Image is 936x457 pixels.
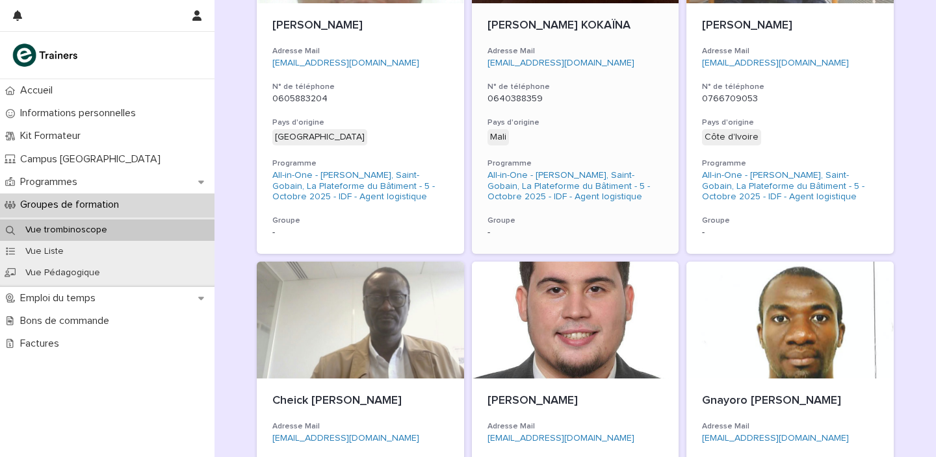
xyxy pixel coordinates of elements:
p: [PERSON_NAME] [487,394,664,408]
div: Côte d'Ivoire [702,129,761,145]
p: Groupes de formation [15,199,129,211]
h3: N° de téléphone [272,82,448,92]
h3: Groupe [487,216,664,226]
h3: Groupe [272,216,448,226]
a: All-in-One - [PERSON_NAME], Saint-Gobain, La Plateforme du Bâtiment - 5 - Octobre 2025 - IDF - Ag... [487,170,664,203]
p: - [272,227,448,238]
div: [GEOGRAPHIC_DATA] [272,129,367,145]
p: Vue Liste [15,246,74,257]
p: Vue Pédagogique [15,267,110,278]
a: [EMAIL_ADDRESS][DOMAIN_NAME] [487,434,634,443]
a: All-in-One - [PERSON_NAME], Saint-Gobain, La Plateforme du Bâtiment - 5 - Octobre 2025 - IDF - Ag... [272,170,448,203]
p: Factures [15,338,70,350]
h3: Pays d'origine [487,117,664,128]
p: Bons de commande [15,315,120,327]
h3: Programme [702,158,878,169]
h3: Pays d'origine [272,117,448,128]
h3: Adresse Mail [487,421,664,432]
a: All-in-One - [PERSON_NAME], Saint-Gobain, La Plateforme du Bâtiment - 5 - Octobre 2025 - IDF - Ag... [702,170,878,203]
p: [PERSON_NAME] KOKAÏNA [487,19,664,33]
h3: Adresse Mail [702,421,878,432]
p: [PERSON_NAME] [272,19,448,33]
p: Emploi du temps [15,292,106,304]
p: [PERSON_NAME] [702,19,878,33]
p: Kit Formateur [15,130,91,142]
h3: N° de téléphone [702,82,878,92]
a: [EMAIL_ADDRESS][DOMAIN_NAME] [272,434,419,443]
h3: Programme [272,158,448,169]
p: Informations personnelles [15,107,146,119]
h3: Adresse Mail [702,46,878,56]
p: - [487,227,664,238]
div: Mali [487,129,509,145]
p: Vue trombinoscope [15,225,118,236]
p: - [702,227,878,238]
a: [EMAIL_ADDRESS][DOMAIN_NAME] [272,58,419,68]
p: Campus [GEOGRAPHIC_DATA] [15,153,171,166]
h3: Pays d'origine [702,117,878,128]
h3: Groupe [702,216,878,226]
p: Cheick [PERSON_NAME] [272,394,448,408]
img: K0CqGN7SDeD6s4JG8KQk [10,42,82,68]
a: [EMAIL_ADDRESS][DOMAIN_NAME] [702,434,849,443]
h3: Adresse Mail [272,46,448,56]
h3: Adresse Mail [487,46,664,56]
h3: Adresse Mail [272,421,448,432]
a: [EMAIL_ADDRESS][DOMAIN_NAME] [487,58,634,68]
p: 0766709053 [702,93,878,105]
h3: N° de téléphone [487,82,664,92]
p: Gnayoro [PERSON_NAME] [702,394,878,408]
h3: Programme [487,158,664,169]
p: Accueil [15,84,63,97]
a: [EMAIL_ADDRESS][DOMAIN_NAME] [702,58,849,68]
p: 0640388359 [487,93,664,105]
p: Programmes [15,176,88,188]
p: 0605883204 [272,93,448,105]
